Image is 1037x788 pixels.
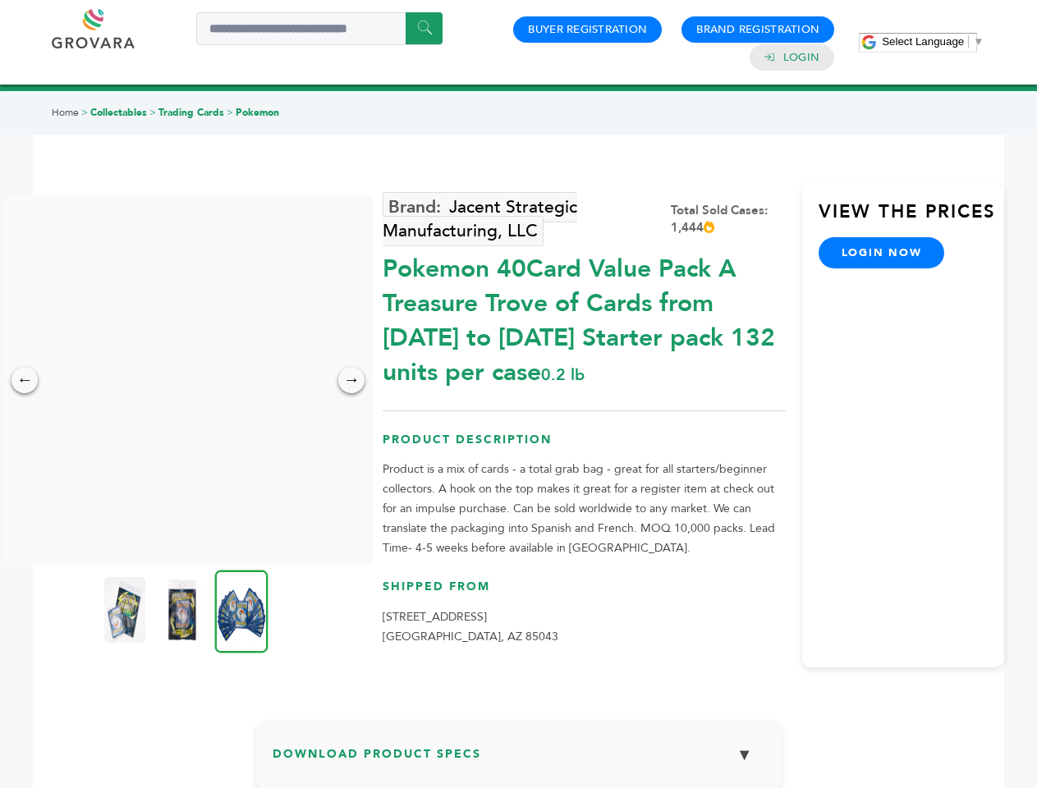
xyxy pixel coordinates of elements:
[383,192,577,246] a: Jacent Strategic Manufacturing, LLC
[196,12,443,45] input: Search a product or brand...
[227,106,233,119] span: >
[541,364,585,386] span: 0.2 lb
[671,202,786,236] div: Total Sold Cases: 1,444
[11,367,38,393] div: ←
[383,432,786,460] h3: Product Description
[968,35,969,48] span: ​
[819,199,1004,237] h3: View the Prices
[882,35,964,48] span: Select Language
[273,737,765,785] h3: Download Product Specs
[528,22,647,37] a: Buyer Registration
[149,106,156,119] span: >
[383,460,786,558] p: Product is a mix of cards - a total grab bag - great for all starters/beginner collectors. A hook...
[52,106,79,119] a: Home
[383,607,786,647] p: [STREET_ADDRESS] [GEOGRAPHIC_DATA], AZ 85043
[973,35,984,48] span: ▼
[158,106,224,119] a: Trading Cards
[215,570,268,653] img: Pokemon 40-Card Value Pack – A Treasure Trove of Cards from 1996 to 2024 - Starter pack! 132 unit...
[162,577,203,643] img: Pokemon 40-Card Value Pack – A Treasure Trove of Cards from 1996 to 2024 - Starter pack! 132 unit...
[696,22,819,37] a: Brand Registration
[383,579,786,607] h3: Shipped From
[81,106,88,119] span: >
[724,737,765,772] button: ▼
[783,50,819,65] a: Login
[90,106,147,119] a: Collectables
[236,106,279,119] a: Pokemon
[338,367,365,393] div: →
[383,244,786,390] div: Pokemon 40Card Value Pack A Treasure Trove of Cards from [DATE] to [DATE] Starter pack 132 units ...
[819,237,945,268] a: login now
[882,35,984,48] a: Select Language​
[104,577,145,643] img: Pokemon 40-Card Value Pack – A Treasure Trove of Cards from 1996 to 2024 - Starter pack! 132 unit...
